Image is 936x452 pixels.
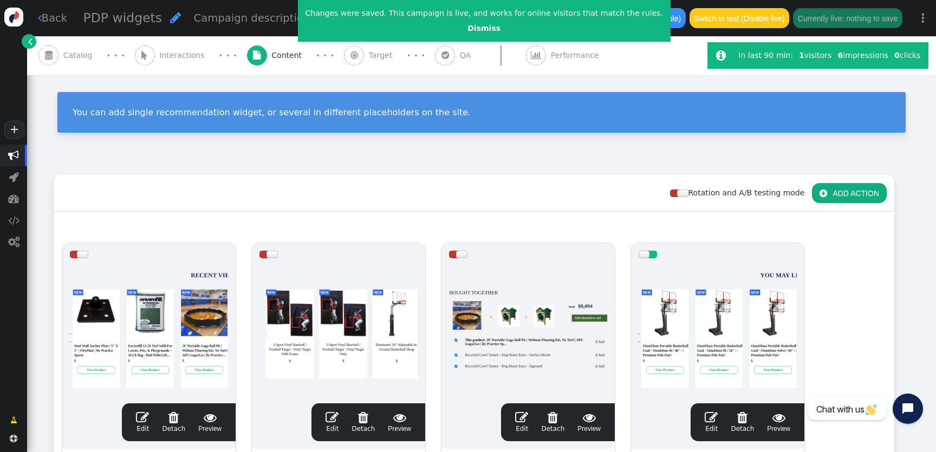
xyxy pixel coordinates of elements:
button: ADD ACTION [812,183,887,202]
span:  [8,215,19,226]
span: impressions [837,51,888,60]
a:  [3,410,25,430]
a:  Interactions · · · [135,36,247,75]
span:  [28,36,32,47]
span:  [9,172,19,182]
span:  [8,193,19,204]
a: Preview [198,411,222,434]
span: Preview [198,411,222,434]
div: You can add single recommendation widget, or several in different placeholders on the site. [73,107,890,117]
img: logo-icon.svg [4,8,23,27]
a: Preview [767,411,790,434]
span:  [326,411,339,424]
span:  [8,150,19,161]
span:  [767,411,790,424]
span:  [136,411,149,424]
span:  [515,411,528,424]
span:  [8,237,19,247]
span: Detach [162,411,185,433]
span: Target [369,50,397,61]
span:  [441,51,449,60]
span:  [10,435,17,442]
span: clicks [894,51,920,60]
span:  [38,12,42,23]
b: 6 [837,51,843,60]
button: Currently live: nothing to save [793,8,902,28]
a: Edit [515,411,528,434]
a: Detach [731,411,754,434]
span: Preview [577,411,601,434]
a: Preview [388,411,411,434]
span: Catalog [63,50,97,61]
span: Content [271,50,306,61]
span:  [162,411,185,424]
div: visitors [796,50,834,61]
a: Detach [162,411,185,434]
a:  Target · · · [344,36,435,75]
a: Detach [352,411,375,434]
span:  [716,50,726,61]
span:  [820,189,827,198]
a:  QA [435,36,526,75]
span: QA [460,50,476,61]
span: Detach [352,411,375,433]
span: Preview [388,411,411,434]
span:  [541,411,564,424]
a: + [4,121,24,139]
span: Campaign description [194,12,310,24]
span:  [705,411,718,424]
div: · · · [316,48,334,63]
a: Back [38,10,68,26]
span: Interactions [159,50,209,61]
a: Dismiss [467,24,500,32]
span:  [350,51,358,60]
a: Detach [541,411,564,434]
span:  [253,51,261,60]
span:  [141,51,148,60]
span:  [45,51,53,60]
b: 1 [799,51,804,60]
a:  Performance [526,36,623,75]
a: Edit [705,411,718,434]
span: Detach [731,411,754,433]
a:  [22,34,36,49]
span:  [10,415,17,426]
span: PDP widgets [83,10,162,25]
span:  [198,411,222,424]
a: Preview [577,411,601,434]
span:  [577,411,601,424]
span:  [531,51,541,60]
a: Edit [326,411,339,434]
span: Performance [551,50,603,61]
a: Edit [136,411,149,434]
span:  [170,11,181,24]
a:  Catalog · · · [38,36,135,75]
span: Preview [767,411,790,434]
a: ⋮ [910,2,936,34]
div: Rotation and A/B testing mode [670,187,812,199]
span:  [388,411,411,424]
div: · · · [219,48,237,63]
div: In last 90 min: [738,50,796,61]
div: · · · [407,48,425,63]
button: Switch to test (Disable live) [690,8,790,28]
span: Detach [541,411,564,433]
span:  [352,411,375,424]
b: 0 [894,51,900,60]
a:  Content · · · [247,36,344,75]
span:  [731,411,754,424]
div: · · · [107,48,125,63]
